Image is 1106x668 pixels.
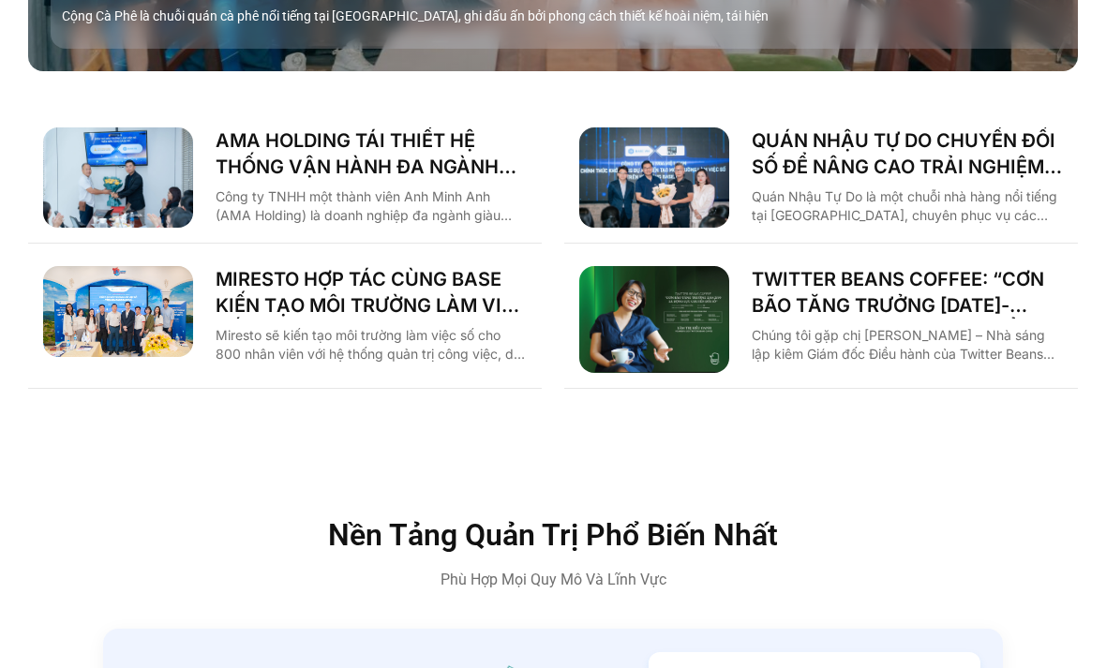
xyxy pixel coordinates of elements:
[752,266,1063,319] a: TWITTER BEANS COFFEE: “CƠN BÃO TĂNG TRƯỞNG [DATE]-[DATE] LÀ ĐỘNG LỰC CHUYỂN ĐỔI SỐ”
[216,187,527,225] p: Công ty TNHH một thành viên Anh Minh Anh (AMA Holding) là doanh nghiệp đa ngành giàu tiềm lực, ho...
[155,520,951,550] h2: Nền Tảng Quản Trị Phổ Biến Nhất
[216,266,527,319] a: MIRESTO HỢP TÁC CÙNG BASE KIẾN TẠO MÔI TRƯỜNG LÀM VIỆC SỐ
[752,127,1063,180] a: QUÁN NHẬU TỰ DO CHUYỂN ĐỔI SỐ ĐỂ NÂNG CAO TRẢI NGHIỆM CHO 1000 NHÂN SỰ
[155,569,951,591] p: Phù Hợp Mọi Quy Mô Và Lĩnh Vực
[62,7,1089,26] p: Cộng Cà Phê là chuỗi quán cà phê nổi tiếng tại [GEOGRAPHIC_DATA], ghi dấu ấn bởi phong cách thiết...
[216,127,527,180] a: AMA HOLDING TÁI THIẾT HỆ THỐNG VẬN HÀNH ĐA NGÀNH CÙNG [DOMAIN_NAME]
[752,326,1063,364] p: Chúng tôi gặp chị [PERSON_NAME] – Nhà sáng lập kiêm Giám đốc Điều hành của Twitter Beans Coffee t...
[216,326,527,364] p: Miresto sẽ kiến tạo môi trường làm việc số cho 800 nhân viên với hệ thống quản trị công việc, dự ...
[752,187,1063,225] p: Quán Nhậu Tự Do là một chuỗi nhà hàng nổi tiếng tại [GEOGRAPHIC_DATA], chuyên phục vụ các món nhậ...
[43,266,193,373] a: miresto kiến tạo môi trường làm việc số cùng base.vn
[43,266,193,357] img: miresto kiến tạo môi trường làm việc số cùng base.vn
